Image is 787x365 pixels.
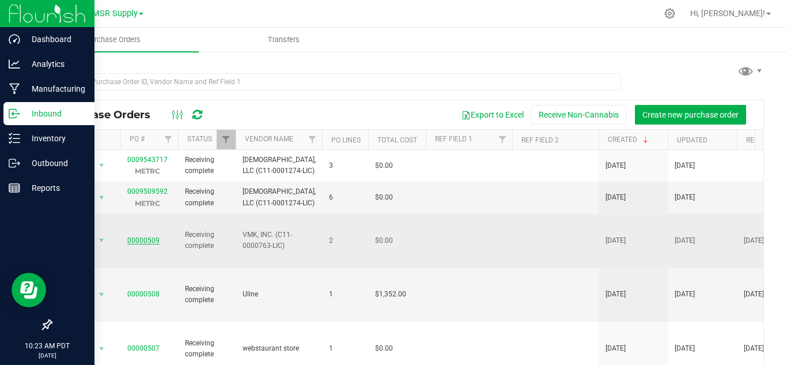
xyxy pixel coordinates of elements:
span: [DATE] [606,235,626,246]
a: PO # [130,135,145,143]
span: 1 [329,289,361,300]
a: Status [187,135,212,143]
span: Receiving complete [185,186,229,208]
a: Filter [217,130,236,149]
span: select [94,190,109,206]
span: VMK, INC. (C11-0000763-LIC) [243,229,315,251]
span: Transfers [252,35,315,45]
span: [DATE] [606,192,626,203]
a: 0009509592 [127,187,168,195]
p: Inbound [20,107,89,121]
a: 0009543717 [127,156,168,164]
span: 6 [329,192,361,203]
span: select [94,287,109,303]
span: select [94,232,109,249]
inline-svg: Manufacturing [9,83,20,95]
span: Receiving complete [185,155,229,176]
span: $0.00 [375,343,393,354]
span: [DATE] [675,160,695,171]
a: 00000508 [127,290,160,298]
a: Created [608,136,650,144]
inline-svg: Inventory [9,133,20,144]
p: Dashboard [20,32,89,46]
a: Filter [159,130,178,149]
p: METRC [127,165,168,176]
span: Receiving complete [185,338,229,360]
p: [DATE] [5,351,89,360]
a: Transfers [199,28,370,52]
span: [DATE] [606,289,626,300]
span: [DATE] [675,289,695,300]
p: Outbound [20,156,89,170]
p: 10:23 AM PDT [5,341,89,351]
a: 00000509 [127,236,160,244]
button: Receive Non-Cannabis [531,105,626,125]
a: Total Cost [377,136,417,144]
span: 3 [329,160,361,171]
button: Export to Excel [454,105,531,125]
span: [DEMOGRAPHIC_DATA], LLC (C11-0001274-LIC) [243,186,316,208]
span: select [94,341,109,357]
span: select [94,157,109,174]
input: Search Purchase Order ID, Vendor Name and Ref Field 1 [51,73,621,91]
button: Create new purchase order [635,105,746,125]
a: Ref Field 1 [435,135,472,143]
span: [DEMOGRAPHIC_DATA], LLC (C11-0001274-LIC) [243,155,316,176]
span: webstaurant store [243,343,315,354]
p: Inventory [20,131,89,145]
a: Vendor Name [245,135,293,143]
span: Hi, [PERSON_NAME]! [690,9,765,18]
inline-svg: Dashboard [9,33,20,45]
span: $0.00 [375,192,393,203]
span: 2 [329,235,361,246]
a: Ref Field 2 [521,136,559,144]
span: [DATE] [606,343,626,354]
span: Purchase Orders [60,108,162,121]
span: [DATE] [675,343,695,354]
span: Receiving complete [185,284,229,306]
span: Purchase Orders [70,35,156,45]
span: [DATE] [675,235,695,246]
span: 1 [329,343,361,354]
inline-svg: Reports [9,182,20,194]
span: $0.00 [375,235,393,246]
a: Updated [677,136,707,144]
a: Purchase Orders [28,28,199,52]
a: PO Lines [331,136,361,144]
iframe: Resource center [12,273,46,307]
span: Receiving complete [185,229,229,251]
span: [DATE] [675,192,695,203]
div: Manage settings [663,8,677,19]
span: [DATE] [606,160,626,171]
span: $0.00 [375,160,393,171]
inline-svg: Inbound [9,108,20,119]
span: Uline [243,289,315,300]
a: Filter [493,130,512,149]
p: METRC [127,198,168,209]
p: Manufacturing [20,82,89,96]
inline-svg: Analytics [9,58,20,70]
span: MSR Supply [92,9,138,18]
a: Filter [303,130,322,149]
span: $1,352.00 [375,289,406,300]
inline-svg: Outbound [9,157,20,169]
p: Analytics [20,57,89,71]
span: Create new purchase order [642,110,739,119]
p: Reports [20,181,89,195]
a: 00000507 [127,344,160,352]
